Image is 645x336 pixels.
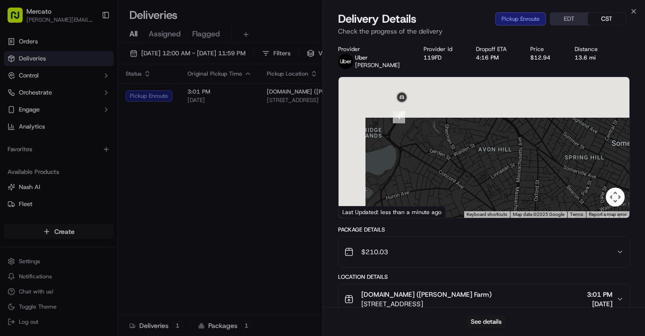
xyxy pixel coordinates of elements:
button: 119FD [424,54,441,61]
div: Last Updated: less than a minute ago [339,206,446,218]
button: Start new chat [161,154,172,165]
p: Check the progress of the delivery [338,26,630,36]
button: $210.03 [339,237,629,267]
button: Keyboard shortcuts [467,211,507,218]
a: Open this area in Google Maps (opens a new window) [341,206,372,218]
span: [PERSON_NAME] [355,61,400,69]
a: 💻API Documentation [76,194,155,211]
span: [DATE] [587,299,612,309]
div: Start new chat [32,151,155,160]
span: $210.03 [361,247,388,257]
div: 📗 [9,198,17,206]
div: We're available if you need us! [32,160,119,168]
span: Knowledge Base [19,198,72,207]
button: Map camera controls [606,188,625,207]
a: 📗Knowledge Base [6,194,76,211]
div: 4:16 PM [476,54,515,61]
img: Nash [9,70,28,89]
div: 💻 [80,198,87,206]
span: Pylon [94,221,114,228]
span: API Documentation [89,198,152,207]
span: Map data ©2025 Google [513,212,564,217]
div: Price [530,45,559,53]
div: 13.6 mi [575,54,606,61]
div: $12.94 [530,54,559,61]
div: Provider Id [424,45,461,53]
span: Delivery Details [338,11,416,26]
a: Terms (opens in new tab) [570,212,583,217]
a: Report a map error [589,212,627,217]
img: Google [341,206,372,218]
div: Dropoff ETA [476,45,515,53]
button: EDT [550,13,588,25]
div: Provider [338,45,408,53]
button: CST [588,13,626,25]
img: uber-new-logo.jpeg [338,54,353,69]
span: 3:01 PM [587,290,612,299]
button: [DOMAIN_NAME] ([PERSON_NAME] Farm)[STREET_ADDRESS]3:01 PM[DATE] [339,284,629,314]
button: See details [467,315,506,328]
div: 1 [393,111,405,123]
span: [DOMAIN_NAME] ([PERSON_NAME] Farm) [361,290,492,299]
a: Powered byPylon [67,220,114,228]
p: Welcome 👋 [9,98,172,113]
div: Package Details [338,226,630,233]
p: Uber [355,54,400,61]
span: [STREET_ADDRESS] [361,299,492,309]
img: 1736555255976-a54dd68f-1ca7-489b-9aae-adbdc363a1c4 [9,151,26,168]
input: Got a question? Start typing here... [25,121,170,131]
div: Distance [575,45,606,53]
div: Location Details [338,273,630,281]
